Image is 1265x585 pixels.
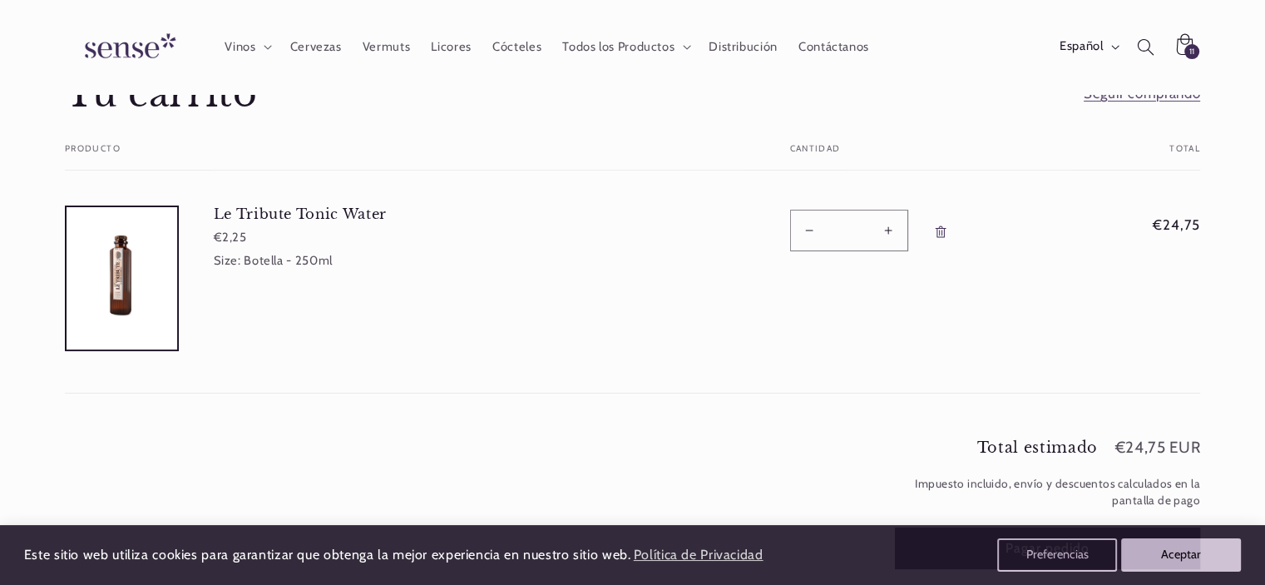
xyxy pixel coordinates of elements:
[290,39,342,55] span: Cervezas
[431,39,471,55] span: Licores
[363,39,410,55] span: Vermuts
[214,28,279,65] summary: Vinos
[224,39,255,55] span: Vinos
[895,475,1201,508] small: Impuesto incluido, envío y descuentos calculados en la pantalla de pago
[828,210,870,250] input: Cantidad para Le Tribute Tonic Water
[976,441,1097,456] h2: Total estimado
[1072,144,1200,171] th: Total
[492,39,541,55] span: Cócteles
[1084,82,1200,107] a: Seguir comprando
[552,28,699,65] summary: Todos los Productos
[24,547,631,563] span: Este sitio web utiliza cookies para garantizar que obtenga la mejor experiencia en nuestro sitio ...
[244,253,332,268] dd: Botella - 250ml
[926,210,956,254] a: Eliminar Le Tribute Tonic Water - Botella - 250ml
[1060,38,1103,57] span: Español
[1127,27,1165,66] summary: Búsqueda
[58,17,196,77] a: Sense
[214,253,241,268] dt: Size:
[997,538,1117,572] button: Preferencias
[65,144,746,171] th: Producto
[421,28,482,65] a: Licores
[1049,30,1126,63] button: Español
[1188,44,1194,59] span: 11
[1121,538,1241,572] button: Aceptar
[214,229,476,247] div: €2,25
[798,39,869,55] span: Contáctanos
[709,39,778,55] span: Distribución
[630,541,765,570] a: Política de Privacidad (opens in a new tab)
[1115,440,1200,456] p: €24,75 EUR
[65,23,190,71] img: Sense
[562,39,675,55] span: Todos los Productos
[279,28,352,65] a: Cervezas
[746,144,1072,171] th: Cantidad
[65,71,258,118] h1: Tu carrito
[1107,215,1200,235] span: €24,75
[214,206,476,223] a: Le Tribute Tonic Water
[699,28,788,65] a: Distribución
[788,28,879,65] a: Contáctanos
[482,28,551,65] a: Cócteles
[352,28,421,65] a: Vermuts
